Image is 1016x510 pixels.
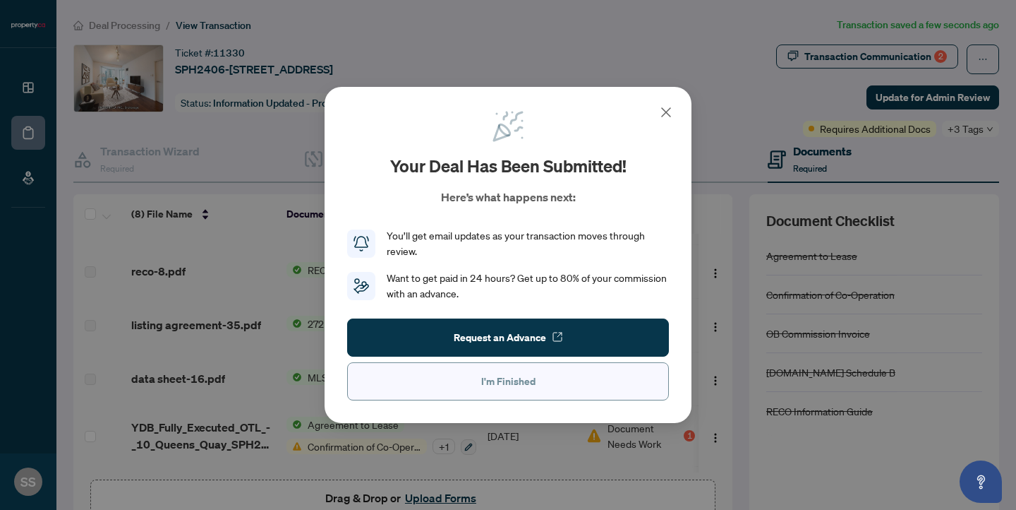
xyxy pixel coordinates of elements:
h2: Your deal has been submitted! [390,155,627,177]
div: Want to get paid in 24 hours? Get up to 80% of your commission with an advance. [387,271,669,302]
p: Here’s what happens next: [441,189,576,206]
button: Request an Advance [347,319,669,357]
span: I'm Finished [481,370,536,393]
span: Request an Advance [454,326,546,349]
button: Open asap [960,461,1002,503]
div: You’ll get email updates as your transaction moves through review. [387,228,669,259]
button: I'm Finished [347,362,669,401]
